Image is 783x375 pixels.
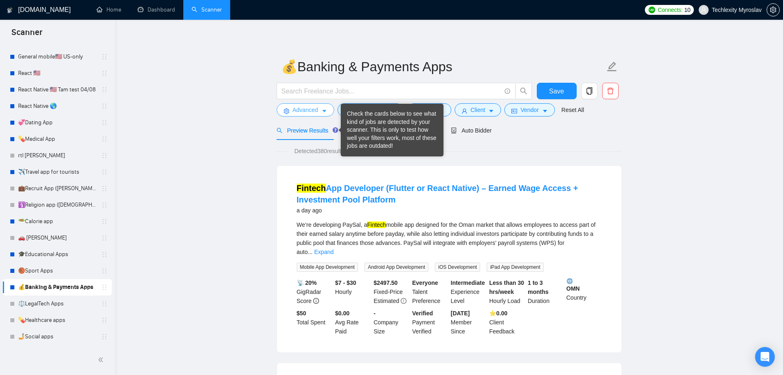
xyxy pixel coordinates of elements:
[607,61,617,72] span: edit
[487,263,543,272] span: iPad App Development
[333,309,372,336] div: Avg Rate Paid
[567,278,573,284] img: 🌐
[374,310,376,317] b: -
[18,296,96,312] a: ⚖️LegalTech Apps
[7,4,13,17] img: logo
[372,278,411,305] div: Fixed-Price
[297,184,578,204] a: FintechApp Developer (Flutter or React Native) – Earned Wage Access + Investment Pool Platform
[277,103,334,116] button: settingAdvancedcaret-down
[374,298,399,304] span: Estimated
[18,114,96,131] a: 💞Dating App
[297,220,602,256] div: We’re developing PaySal, a mobile app designed for the Oman market that allows employees to acces...
[277,127,336,134] span: Preview Results
[449,309,488,336] div: Member Since
[374,280,397,286] b: $ 2497.50
[582,87,597,95] span: copy
[549,86,564,96] span: Save
[321,108,327,114] span: caret-down
[435,263,480,272] span: iOS Development
[289,147,389,156] span: Detected 380 results (1.33 seconds)
[5,26,49,44] span: Scanner
[488,108,494,114] span: caret-down
[565,278,603,305] div: Country
[489,280,524,295] b: Less than 30 hrs/week
[767,3,780,16] button: setting
[684,5,691,14] span: 10
[101,284,108,291] span: holder
[542,108,548,114] span: caret-down
[520,105,538,114] span: Vendor
[581,83,598,99] button: copy
[516,87,531,95] span: search
[297,280,317,286] b: 📡 20%
[293,105,318,114] span: Advanced
[101,169,108,175] span: holder
[18,164,96,180] a: ✈️Travel app for tourists
[528,280,549,295] b: 1 to 3 months
[297,184,326,193] mark: Fintech
[192,6,222,13] a: searchScanner
[649,7,655,13] img: upwork-logo.png
[505,89,510,94] span: info-circle
[101,152,108,159] span: holder
[487,278,526,305] div: Hourly Load
[101,300,108,307] span: holder
[101,119,108,126] span: holder
[18,82,96,98] a: React Native 🇺🇸 Tam test 04/08
[451,280,485,286] b: Intermediate
[335,310,349,317] b: $0.00
[537,83,577,99] button: Save
[333,278,372,305] div: Hourly
[101,202,108,208] span: holder
[281,56,605,77] input: Scanner name...
[101,136,108,142] span: holder
[767,7,779,13] span: setting
[602,83,619,99] button: delete
[18,328,96,345] a: 🤳Social apps
[18,131,96,147] a: 💊Medical App
[18,279,96,296] a: 💰Banking & Payments Apps
[566,278,602,292] b: OMN
[18,49,96,65] a: General mobile🇺🇸 US-only
[277,128,282,133] span: search
[98,356,106,364] span: double-left
[313,298,319,304] span: info-circle
[367,221,386,228] mark: Fintech
[101,218,108,225] span: holder
[372,309,411,336] div: Company Size
[18,213,96,230] a: 🥗Calorie app
[412,310,433,317] b: Verified
[332,126,339,134] div: Tooltip anchor
[282,86,501,96] input: Search Freelance Jobs...
[284,108,289,114] span: setting
[365,263,428,272] span: Android App Development
[101,185,108,192] span: holder
[411,278,449,305] div: Talent Preference
[295,309,334,336] div: Total Spent
[297,263,358,272] span: Mobile App Development
[101,86,108,93] span: holder
[97,6,121,13] a: homeHome
[347,110,437,150] div: Check the cards below to see what kind of jobs are detected by your scanner. This is only to test...
[18,312,96,328] a: 💊Healthcare apps
[603,87,618,95] span: delete
[18,246,96,263] a: 🎓Educational Apps
[18,147,96,164] a: rtl [PERSON_NAME]
[455,103,501,116] button: userClientcaret-down
[658,5,682,14] span: Connects:
[18,98,96,114] a: React Native 🌎
[701,7,707,13] span: user
[412,280,438,286] b: Everyone
[337,103,404,116] button: barsJob Categorycaret-down
[297,205,602,215] div: a day ago
[471,105,485,114] span: Client
[449,278,488,305] div: Experience Level
[335,280,356,286] b: $7 - $30
[18,197,96,213] a: 🛐Religion app ([DEMOGRAPHIC_DATA][PERSON_NAME])
[138,6,175,13] a: dashboardDashboard
[451,127,492,134] span: Auto Bidder
[401,298,407,304] span: exclamation-circle
[101,70,108,77] span: holder
[101,54,108,60] span: holder
[101,235,108,241] span: holder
